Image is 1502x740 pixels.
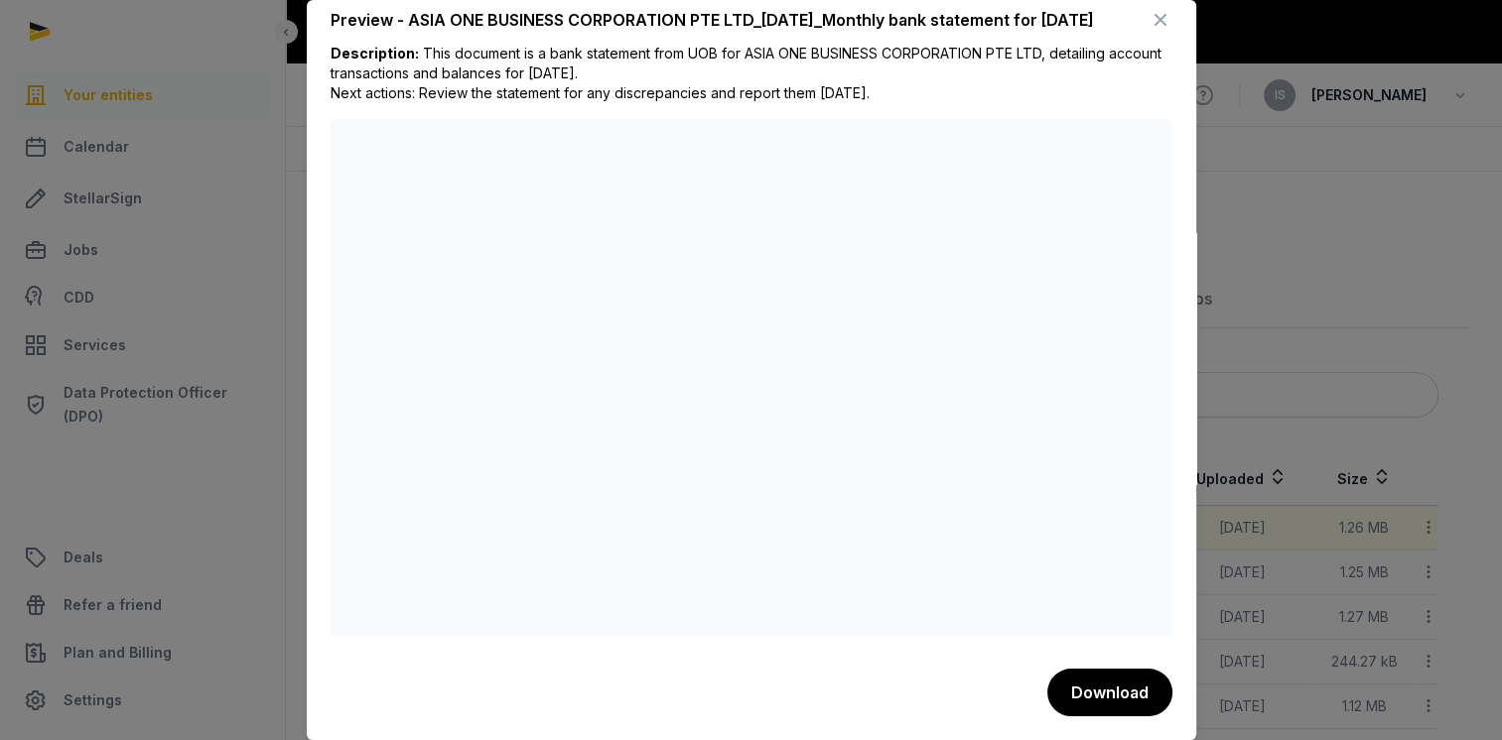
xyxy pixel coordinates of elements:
[331,45,419,62] b: Description:
[331,45,1161,101] span: This document is a bank statement from UOB for ASIA ONE BUSINESS CORPORATION PTE LTD, detailing a...
[1403,645,1502,740] iframe: Chat Widget
[331,8,1094,32] div: Preview - ASIA ONE BUSINESS CORPORATION PTE LTD_[DATE]_Monthly bank statement for [DATE]
[1047,669,1172,716] button: Download
[1403,645,1502,740] div: Виджет чата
